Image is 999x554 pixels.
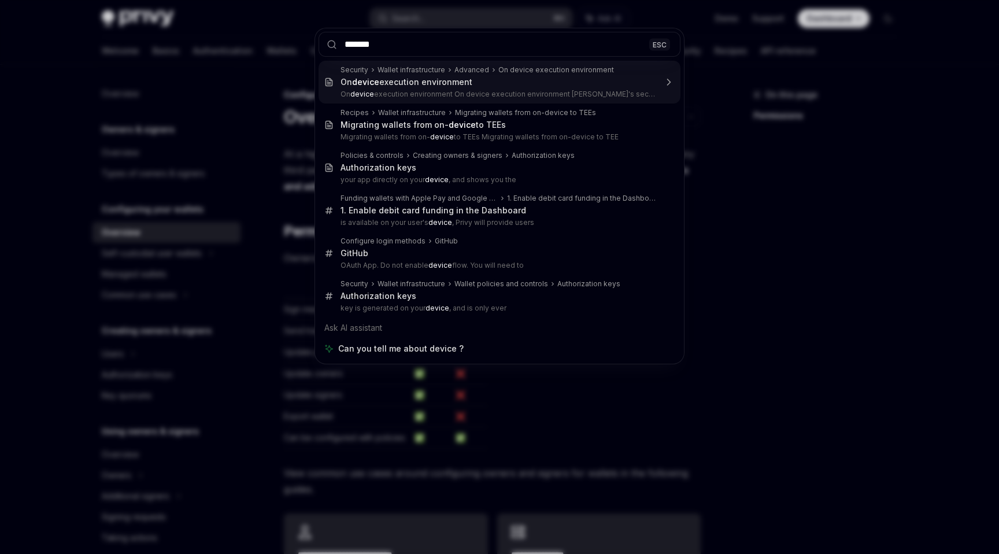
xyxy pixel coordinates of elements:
b: device [425,175,449,184]
div: Security [341,279,368,289]
div: Authorization keys [341,162,416,173]
div: Wallet policies and controls [454,279,548,289]
p: key is generated on your , and is only ever [341,304,656,313]
div: Funding wallets with Apple Pay and Google Pay [341,194,498,203]
div: Recipes [341,108,369,117]
p: OAuth App. Do not enable flow. You will need to [341,261,656,270]
div: Authorization keys [341,291,416,301]
div: Wallet infrastructure [378,279,445,289]
div: Wallet infrastructure [378,108,446,117]
div: ESC [649,38,670,50]
div: 1. Enable debit card funding in the Dashboard [341,205,526,216]
p: On execution environment On device execution environment [PERSON_NAME]'s security [341,90,656,99]
b: device [352,77,379,87]
span: Can you tell me about device ? [338,343,464,354]
b: device [425,304,449,312]
div: Configure login methods [341,237,425,246]
div: Policies & controls [341,151,404,160]
div: 1. Enable debit card funding in the Dashboard [507,194,656,203]
div: Advanced [454,65,489,75]
b: device [428,261,452,269]
div: Ask AI assistant [319,317,680,338]
p: your app directly on your , and shows you the [341,175,656,184]
div: GitHub [341,248,368,258]
div: Security [341,65,368,75]
div: Authorization keys [512,151,575,160]
div: Migrating wallets from on-device to TEEs [455,108,596,117]
div: Authorization keys [557,279,620,289]
div: On execution environment [341,77,472,87]
p: is available on your user's , Privy will provide users [341,218,656,227]
div: Migrating wallets from on- to TEEs [341,120,506,130]
b: device [350,90,374,98]
div: Creating owners & signers [413,151,502,160]
b: device [428,218,452,227]
p: Migrating wallets from on- to TEEs Migrating wallets from on-device to TEE [341,132,656,142]
div: On device execution environment [498,65,614,75]
div: GitHub [435,237,458,246]
div: Wallet infrastructure [378,65,445,75]
b: device [449,120,476,130]
b: device [430,132,454,141]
